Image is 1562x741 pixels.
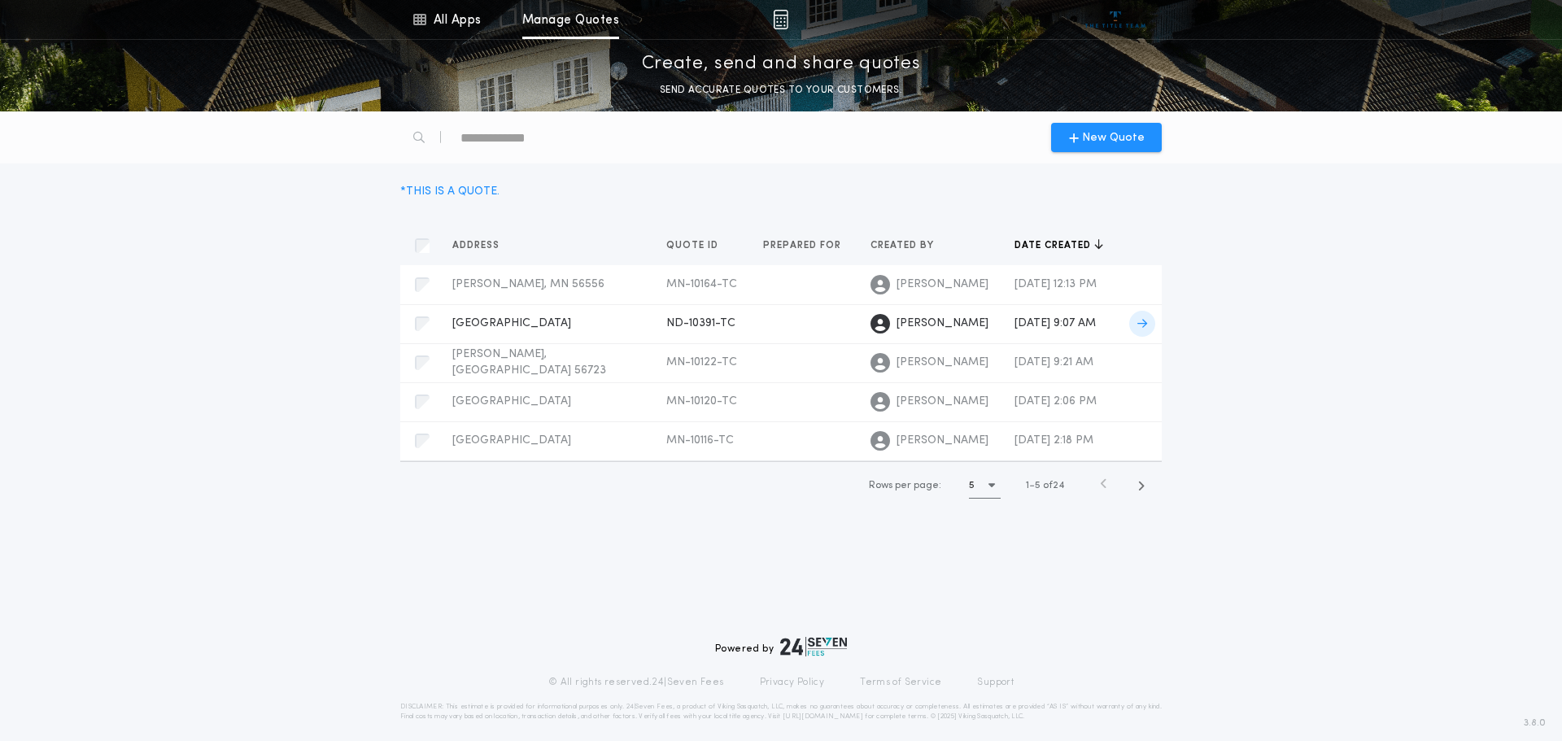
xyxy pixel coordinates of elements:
p: SEND ACCURATE QUOTES TO YOUR CUSTOMERS. [660,82,902,98]
h1: 5 [969,477,975,494]
span: [DATE] 2:06 PM [1014,395,1097,408]
span: Address [452,239,503,252]
a: Terms of Service [860,676,941,689]
img: img [773,10,788,29]
span: [PERSON_NAME] [897,316,988,332]
span: 3.8.0 [1524,716,1546,730]
div: * THIS IS A QUOTE. [400,183,500,200]
span: Quote ID [666,239,722,252]
span: MN-10120-TC [666,395,737,408]
span: [GEOGRAPHIC_DATA] [452,395,571,408]
span: Prepared for [763,239,844,252]
button: 5 [969,473,1001,499]
p: DISCLAIMER: This estimate is provided for informational purposes only. 24|Seven Fees, a product o... [400,702,1162,721]
a: Privacy Policy [760,676,825,689]
img: logo [780,637,847,656]
button: Date created [1014,238,1103,254]
span: [PERSON_NAME] [897,277,988,293]
p: © All rights reserved. 24|Seven Fees [548,676,724,689]
span: 1 [1026,481,1029,490]
span: Rows per page: [869,481,941,490]
span: [GEOGRAPHIC_DATA] [452,317,571,329]
span: [PERSON_NAME] [897,433,988,449]
span: [DATE] 2:18 PM [1014,434,1093,447]
button: Address [452,238,512,254]
span: New Quote [1082,129,1145,146]
span: [PERSON_NAME] [897,355,988,371]
span: [PERSON_NAME], MN 56556 [452,278,604,290]
span: [PERSON_NAME] [897,394,988,410]
span: MN-10122-TC [666,356,737,368]
span: [DATE] 9:07 AM [1014,317,1096,329]
button: Created by [870,238,946,254]
button: New Quote [1051,123,1162,152]
p: Create, send and share quotes [642,51,921,77]
span: Created by [870,239,937,252]
span: [GEOGRAPHIC_DATA] [452,434,571,447]
span: [PERSON_NAME], [GEOGRAPHIC_DATA] 56723 [452,348,606,377]
span: Date created [1014,239,1094,252]
div: Powered by [715,637,847,656]
span: of 24 [1043,478,1064,493]
a: Support [977,676,1014,689]
span: [DATE] 12:13 PM [1014,278,1097,290]
img: vs-icon [1085,11,1146,28]
a: [URL][DOMAIN_NAME] [783,713,863,720]
span: 5 [1035,481,1041,490]
span: MN-10116-TC [666,434,734,447]
span: MN-10164-TC [666,278,737,290]
button: Quote ID [666,238,731,254]
span: ND-10391-TC [666,317,735,329]
span: [DATE] 9:21 AM [1014,356,1093,368]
